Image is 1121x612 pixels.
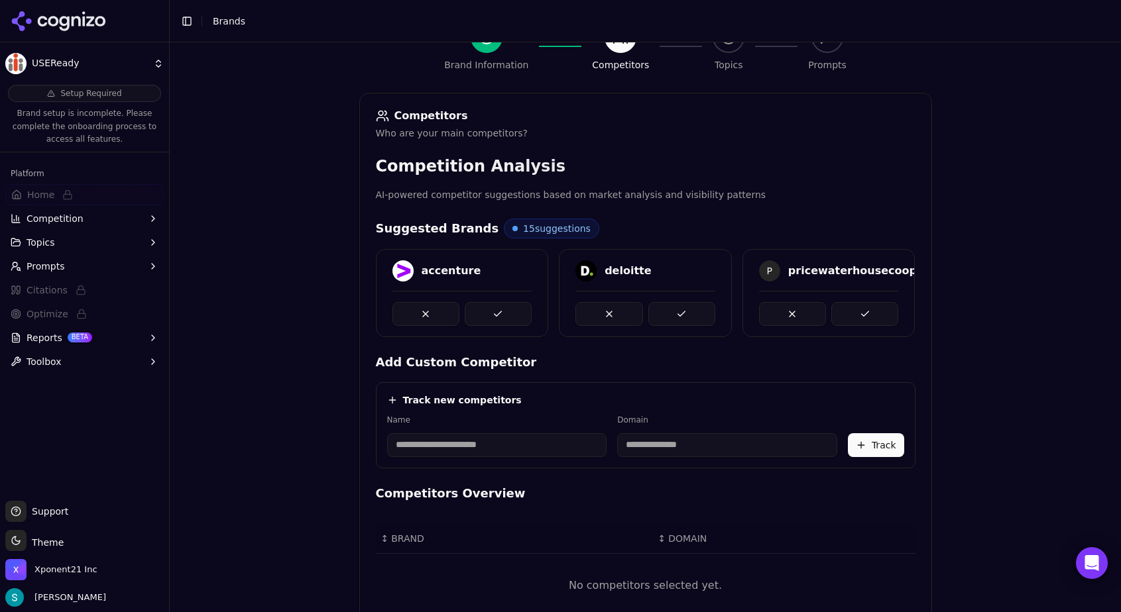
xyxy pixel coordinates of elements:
[376,156,915,177] h3: Competition Analysis
[27,355,62,368] span: Toolbox
[27,188,54,201] span: Home
[5,256,164,277] button: Prompts
[5,588,24,607] img: Sam Volante
[5,53,27,74] img: USEReady
[68,332,92,342] span: BETA
[376,127,915,140] div: Who are your main competitors?
[5,327,164,348] button: ReportsBETA
[213,16,245,26] span: Brands
[808,58,847,72] div: Prompts
[653,524,770,554] th: DOMAIN
[34,564,97,576] span: Xponent21 Inc
[5,351,164,372] button: Toolbox
[5,588,106,607] button: Open user button
[668,532,707,545] span: DOMAIN
[27,260,65,273] span: Prompts
[27,236,55,249] span: Topics
[213,15,1084,28] nav: breadcrumb
[444,58,528,72] div: Brand Information
[391,532,424,545] span: BRAND
[27,212,84,225] span: Competition
[848,433,904,457] button: Track
[60,88,121,99] span: Setup Required
[5,208,164,229] button: Competition
[5,163,164,184] div: Platform
[27,307,68,321] span: Optimize
[658,532,764,545] div: ↕DOMAIN
[1076,547,1108,579] div: Open Intercom Messenger
[376,187,915,203] p: AI-powered competitor suggestions based on market analysis and visibility patterns
[592,58,649,72] div: Competitors
[392,260,414,281] img: accenture
[5,559,97,580] button: Open organization switcher
[381,532,648,545] div: ↕BRAND
[5,232,164,253] button: Topics
[376,219,499,238] h4: Suggested Brands
[605,263,651,279] div: deloitte
[376,484,915,503] h4: Competitors Overview
[27,537,64,548] span: Theme
[27,505,68,518] span: Support
[788,263,973,279] div: pricewaterhousecoopers (pwc)
[523,222,591,235] span: 15 suggestions
[29,591,106,603] span: [PERSON_NAME]
[27,331,62,344] span: Reports
[575,260,597,281] img: deloitte
[32,58,148,70] span: USEReady
[617,415,837,425] label: Domain
[376,353,915,372] h4: Add Custom Competitor
[715,58,743,72] div: Topics
[27,283,68,297] span: Citations
[5,559,27,580] img: Xponent21 Inc
[759,260,780,281] span: P
[403,393,522,407] h4: Track new competitors
[376,109,915,123] div: Competitors
[422,263,481,279] div: accenture
[387,415,607,425] label: Name
[8,107,161,146] p: Brand setup is incomplete. Please complete the onboarding process to access all features.
[376,524,653,554] th: BRAND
